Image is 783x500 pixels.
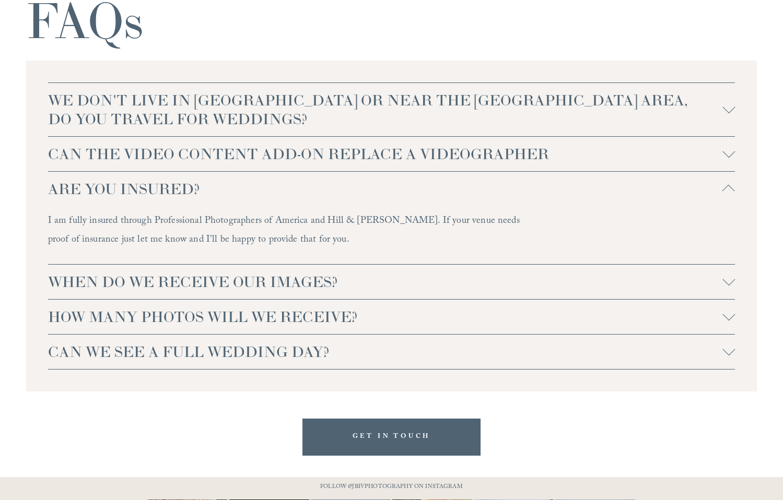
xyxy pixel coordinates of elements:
p: I am fully insured through Professional Photographers of America and Hill & [PERSON_NAME]. If you... [48,212,529,250]
p: FOLLOW @JBIVPHOTOGRAPHY ON INSTAGRAM [300,482,483,493]
span: CAN THE VIDEO CONTENT ADD-ON REPLACE A VIDEOGRAPHER [48,145,723,163]
span: WHEN DO WE RECEIVE OUR IMAGES? [48,272,723,291]
a: GET IN TOUCH [302,419,481,456]
button: CAN WE SEE A FULL WEDDING DAY? [48,335,735,369]
button: ARE YOU INSURED? [48,172,735,206]
button: WHEN DO WE RECEIVE OUR IMAGES? [48,265,735,299]
span: CAN WE SEE A FULL WEDDING DAY? [48,342,723,361]
button: CAN THE VIDEO CONTENT ADD-ON REPLACE A VIDEOGRAPHER [48,137,735,171]
span: HOW MANY PHOTOS WILL WE RECEIVE? [48,307,723,326]
span: ARE YOU INSURED? [48,180,723,198]
span: WE DON'T LIVE IN [GEOGRAPHIC_DATA] OR NEAR THE [GEOGRAPHIC_DATA] AREA, DO YOU TRAVEL FOR WEDDINGS? [48,91,723,128]
button: HOW MANY PHOTOS WILL WE RECEIVE? [48,300,735,334]
div: ARE YOU INSURED? [48,206,735,264]
button: WE DON'T LIVE IN [GEOGRAPHIC_DATA] OR NEAR THE [GEOGRAPHIC_DATA] AREA, DO YOU TRAVEL FOR WEDDINGS? [48,83,735,136]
